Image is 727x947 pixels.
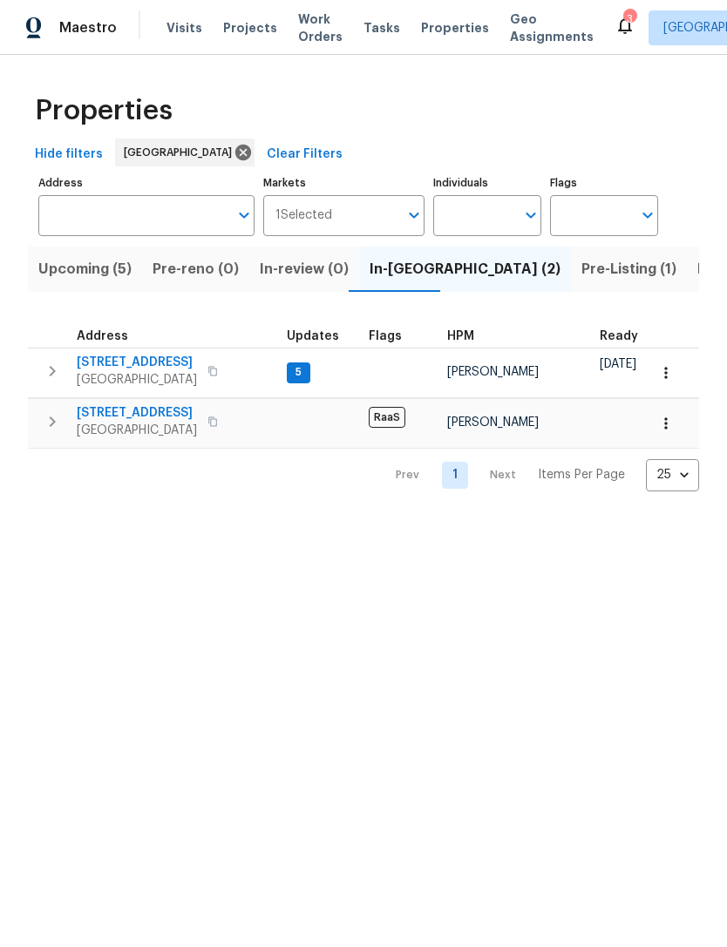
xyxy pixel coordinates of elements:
span: Visits [166,19,202,37]
span: Ready [600,330,638,342]
span: [GEOGRAPHIC_DATA] [124,144,239,161]
button: Open [519,203,543,227]
span: In-[GEOGRAPHIC_DATA] (2) [370,257,561,281]
span: 1 Selected [275,208,332,223]
label: Address [38,178,255,188]
span: [PERSON_NAME] [447,416,539,429]
span: RaaS [369,407,405,428]
div: 3 [623,10,635,28]
span: HPM [447,330,474,342]
span: Clear Filters [267,144,343,166]
a: Goto page 1 [442,462,468,489]
span: Hide filters [35,144,103,166]
span: Properties [421,19,489,37]
span: [GEOGRAPHIC_DATA] [77,422,197,439]
span: Flags [369,330,402,342]
button: Hide filters [28,139,110,171]
button: Open [232,203,256,227]
span: [STREET_ADDRESS] [77,354,197,371]
span: [STREET_ADDRESS] [77,404,197,422]
nav: Pagination Navigation [379,459,699,491]
span: In-review (0) [260,257,349,281]
span: [PERSON_NAME] [447,366,539,378]
label: Flags [550,178,658,188]
button: Clear Filters [260,139,350,171]
span: Pre-Listing (1) [581,257,676,281]
p: Items Per Page [538,466,625,484]
div: 25 [646,452,699,497]
span: Geo Assignments [510,10,594,45]
span: Maestro [59,19,117,37]
div: [GEOGRAPHIC_DATA] [115,139,255,166]
span: Updates [287,330,339,342]
label: Markets [263,178,425,188]
span: [DATE] [600,358,636,370]
span: Projects [223,19,277,37]
span: Properties [35,102,173,119]
button: Open [402,203,426,227]
span: Tasks [363,22,400,34]
span: Address [77,330,128,342]
span: Pre-reno (0) [153,257,239,281]
label: Individuals [433,178,541,188]
button: Open [635,203,660,227]
span: Work Orders [298,10,343,45]
span: Upcoming (5) [38,257,132,281]
span: [GEOGRAPHIC_DATA] [77,371,197,389]
span: 5 [289,365,309,380]
div: Earliest renovation start date (first business day after COE or Checkout) [600,330,654,342]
